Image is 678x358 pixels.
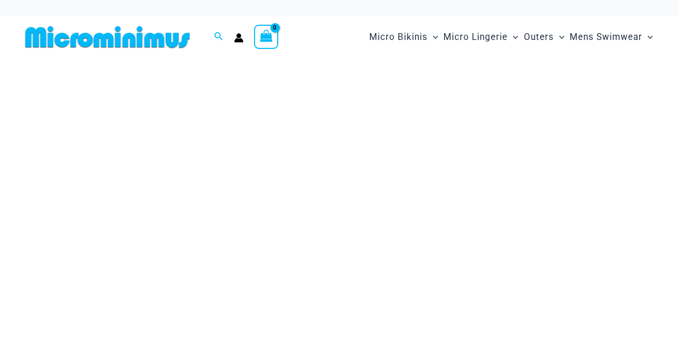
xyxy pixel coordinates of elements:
[367,21,441,53] a: Micro BikinisMenu ToggleMenu Toggle
[369,24,428,50] span: Micro Bikinis
[234,33,244,43] a: Account icon link
[567,21,655,53] a: Mens SwimwearMenu ToggleMenu Toggle
[428,24,438,50] span: Menu Toggle
[642,24,653,50] span: Menu Toggle
[214,30,224,44] a: Search icon link
[365,19,657,55] nav: Site Navigation
[21,25,194,49] img: MM SHOP LOGO FLAT
[508,24,518,50] span: Menu Toggle
[441,21,521,53] a: Micro LingerieMenu ToggleMenu Toggle
[570,24,642,50] span: Mens Swimwear
[524,24,554,50] span: Outers
[443,24,508,50] span: Micro Lingerie
[554,24,564,50] span: Menu Toggle
[254,25,278,49] a: View Shopping Cart, empty
[521,21,567,53] a: OutersMenu ToggleMenu Toggle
